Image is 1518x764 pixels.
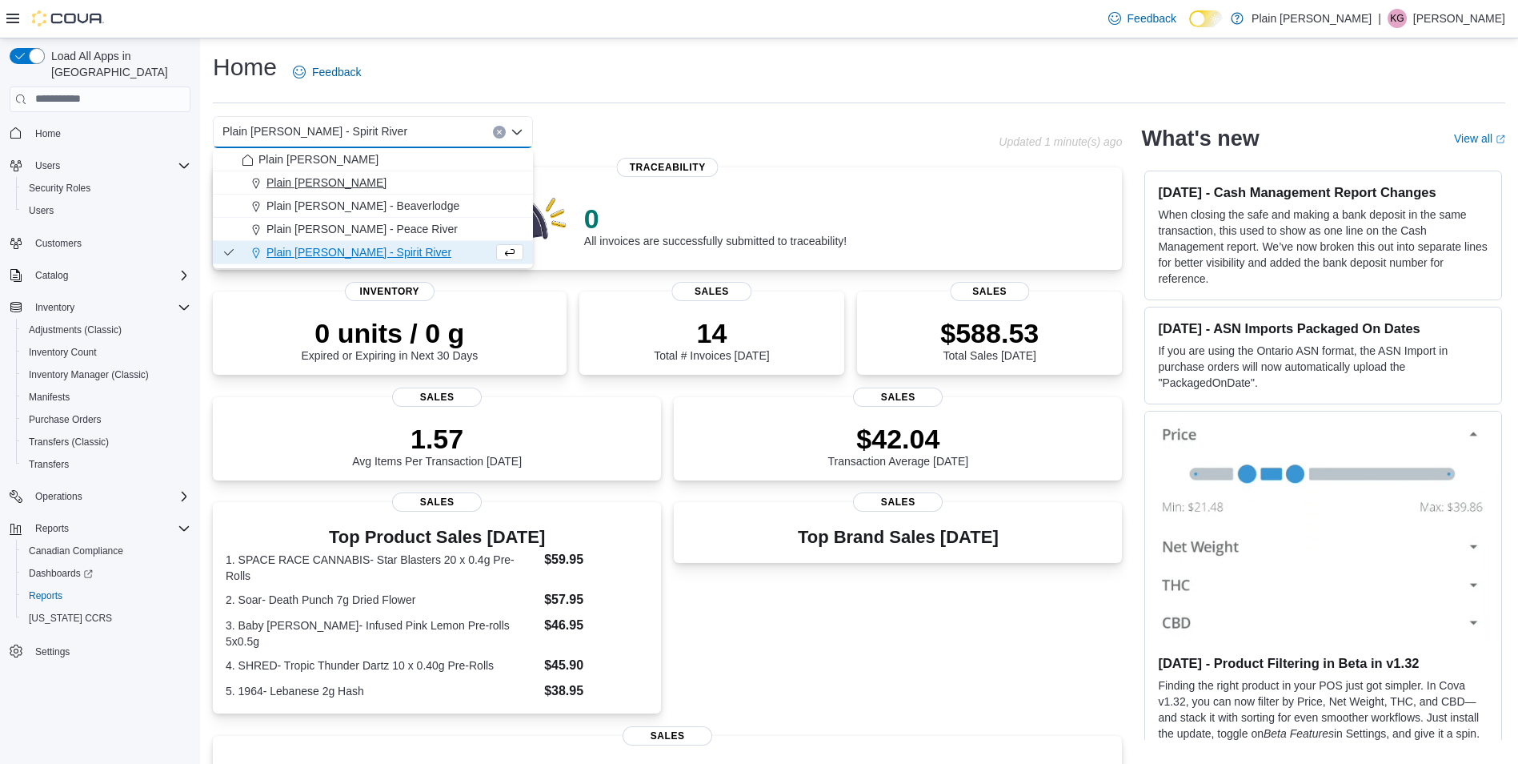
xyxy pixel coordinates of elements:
[654,317,769,349] p: 14
[3,264,197,287] button: Catalog
[213,195,533,218] button: Plain [PERSON_NAME] - Beaverlodge
[226,617,538,649] dt: 3. Baby [PERSON_NAME]- Infused Pink Lemon Pre-rolls 5x0.5g
[226,592,538,608] dt: 2. Soar- Death Punch 7g Dried Flower
[22,365,190,384] span: Inventory Manager (Classic)
[22,388,190,407] span: Manifests
[29,156,66,175] button: Users
[266,198,459,214] span: Plain [PERSON_NAME] - Beaverlodge
[798,528,999,547] h3: Top Brand Sales [DATE]
[29,545,123,557] span: Canadian Compliance
[29,368,149,381] span: Inventory Manager (Classic)
[1264,727,1334,740] em: Beta Features
[3,122,197,145] button: Home
[226,683,538,699] dt: 5. 1964- Lebanese 2g Hash
[29,233,190,253] span: Customers
[22,541,130,561] a: Canadian Compliance
[584,203,847,235] p: 0
[226,528,648,547] h3: Top Product Sales [DATE]
[213,51,277,83] h1: Home
[352,423,522,468] div: Avg Items Per Transaction [DATE]
[16,585,197,607] button: Reports
[22,179,190,198] span: Security Roles
[1189,27,1190,28] span: Dark Mode
[940,317,1039,349] p: $588.53
[29,124,67,143] a: Home
[623,726,712,746] span: Sales
[16,364,197,386] button: Inventory Manager (Classic)
[45,48,190,80] span: Load All Apps in [GEOGRAPHIC_DATA]
[828,423,969,468] div: Transaction Average [DATE]
[32,10,104,26] img: Cova
[22,586,190,605] span: Reports
[266,221,458,237] span: Plain [PERSON_NAME] - Peace River
[222,122,407,141] span: Plain [PERSON_NAME] - Spirit River
[1158,655,1488,671] h3: [DATE] - Product Filtering in Beta in v1.32
[1141,126,1259,151] h2: What's new
[29,519,190,538] span: Reports
[22,564,99,583] a: Dashboards
[950,282,1029,301] span: Sales
[213,218,533,241] button: Plain [PERSON_NAME] - Peace River
[29,156,190,175] span: Users
[29,266,190,285] span: Catalog
[29,612,112,625] span: [US_STATE] CCRS
[999,135,1122,148] p: Updated 1 minute(s) ago
[312,64,361,80] span: Feedback
[22,564,190,583] span: Dashboards
[544,682,648,701] dd: $38.95
[22,179,97,198] a: Security Roles
[940,317,1039,362] div: Total Sales [DATE]
[22,365,155,384] a: Inventory Manager (Classic)
[22,609,190,628] span: Washington CCRS
[35,522,69,535] span: Reports
[511,126,523,139] button: Close list of options
[22,410,190,429] span: Purchase Orders
[10,115,190,705] nav: Complex example
[35,127,61,140] span: Home
[258,151,378,167] span: Plain [PERSON_NAME]
[29,204,54,217] span: Users
[16,341,197,364] button: Inventory Count
[29,266,74,285] button: Catalog
[1496,135,1505,144] svg: External link
[35,301,74,314] span: Inventory
[266,244,451,260] span: Plain [PERSON_NAME] - Spirit River
[352,423,522,455] p: 1.57
[22,410,108,429] a: Purchase Orders
[1158,184,1488,200] h3: [DATE] - Cash Management Report Changes
[16,199,197,222] button: Users
[35,490,82,503] span: Operations
[22,201,190,220] span: Users
[29,346,97,359] span: Inventory Count
[22,455,190,474] span: Transfers
[3,155,197,177] button: Users
[29,641,190,661] span: Settings
[266,175,387,191] span: Plain [PERSON_NAME]
[22,455,75,474] a: Transfers
[29,436,109,448] span: Transfers (Classic)
[16,319,197,341] button: Adjustments (Classic)
[35,159,60,172] span: Users
[1454,132,1505,145] a: View allExternal link
[301,317,478,362] div: Expired or Expiring in Next 30 Days
[29,324,122,336] span: Adjustments (Classic)
[3,296,197,319] button: Inventory
[29,298,190,317] span: Inventory
[29,589,62,602] span: Reports
[16,177,197,199] button: Security Roles
[213,241,533,264] button: Plain [PERSON_NAME] - Spirit River
[29,458,69,471] span: Transfers
[1158,320,1488,336] h3: [DATE] - ASN Imports Packaged On Dates
[286,56,367,88] a: Feedback
[1390,9,1404,28] span: KG
[392,493,482,512] span: Sales
[22,609,118,628] a: [US_STATE] CCRS
[853,493,943,512] span: Sales
[22,388,76,407] a: Manifests
[544,550,648,569] dd: $59.95
[392,388,482,407] span: Sales
[1158,207,1488,287] p: When closing the safe and making a bank deposit in the same transaction, this used to show as one...
[1388,9,1407,28] div: Krista Granger
[1252,9,1372,28] p: Plain [PERSON_NAME]
[29,519,75,538] button: Reports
